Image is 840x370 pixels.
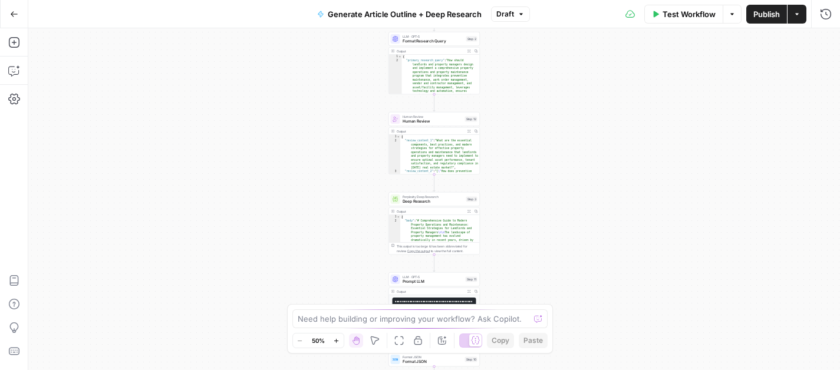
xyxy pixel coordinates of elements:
[328,8,482,20] span: Generate Article Outline + Deep Research
[388,352,480,366] div: Format JSONFormat JSONStep 10
[433,14,435,31] g: Edge from start to step_2
[388,192,480,255] div: Perplexity Deep ResearchDeep ResearchStep 3Output{ "body":"# Comprehensive Guide to Modern Proper...
[403,118,463,124] span: Human Review
[312,336,325,345] span: 50%
[388,32,480,94] div: LLM · GPT-5Format Research QueryStep 2Output{ "primary_research_query":"How should landlords and ...
[487,333,514,348] button: Copy
[746,5,787,24] button: Publish
[491,6,530,22] button: Draft
[397,244,477,253] div: This output is too large & has been abbreviated for review. to view the full content.
[397,209,464,214] div: Output
[496,9,514,19] span: Draft
[397,289,464,294] div: Output
[466,37,477,42] div: Step 2
[403,355,463,359] span: Format JSON
[397,135,400,139] span: Toggle code folding, rows 1 through 4
[492,335,509,346] span: Copy
[433,94,435,111] g: Edge from step_2 to step_12
[403,275,463,279] span: LLM · GPT-5
[465,117,477,122] div: Step 12
[403,194,464,199] span: Perplexity Deep Research
[403,199,464,204] span: Deep Research
[663,8,716,20] span: Test Workflow
[389,170,401,269] div: 3
[465,357,477,362] div: Step 10
[407,249,430,253] span: Copy the output
[389,215,401,219] div: 1
[403,34,464,39] span: LLM · GPT-5
[753,8,780,20] span: Publish
[397,215,400,219] span: Toggle code folding, rows 1 through 3
[519,333,548,348] button: Paste
[433,255,435,272] g: Edge from step_3 to step_11
[397,129,464,134] div: Output
[389,59,402,109] div: 2
[403,359,463,365] span: Format JSON
[310,5,489,24] button: Generate Article Outline + Deep Research
[389,55,402,59] div: 1
[403,279,463,285] span: Prompt LLM
[466,277,477,282] div: Step 11
[644,5,723,24] button: Test Workflow
[389,139,401,170] div: 2
[397,49,464,54] div: Output
[403,114,463,119] span: Human Review
[389,135,401,139] div: 1
[403,38,464,44] span: Format Research Query
[433,174,435,191] g: Edge from step_12 to step_3
[388,112,480,174] div: Human ReviewHuman ReviewStep 12Output{ "review_content_1":"What are the essential components, bes...
[523,335,543,346] span: Paste
[398,55,402,59] span: Toggle code folding, rows 1 through 12
[466,197,477,202] div: Step 3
